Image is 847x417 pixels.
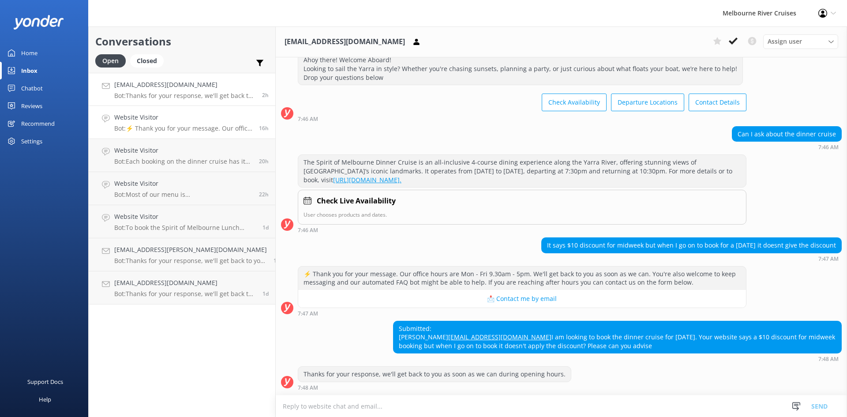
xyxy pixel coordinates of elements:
[689,94,746,111] button: Contact Details
[298,227,746,233] div: Oct 10 2025 07:46am (UTC +11:00) Australia/Sydney
[89,238,275,271] a: [EMAIL_ADDRESS][PERSON_NAME][DOMAIN_NAME]Bot:Thanks for your response, we'll get back to you as s...
[298,384,571,391] div: Oct 10 2025 07:48am (UTC +11:00) Australia/Sydney
[285,36,405,48] h3: [EMAIL_ADDRESS][DOMAIN_NAME]
[21,97,42,115] div: Reviews
[130,56,168,65] a: Closed
[89,139,275,172] a: Website VisitorBot:Each booking on the dinner cruise has its own table. However, for groups of 15...
[114,113,252,122] h4: Website Visitor
[298,116,318,122] strong: 7:46 AM
[274,257,280,264] span: Oct 09 2025 08:04am (UTC +11:00) Australia/Sydney
[114,80,255,90] h4: [EMAIL_ADDRESS][DOMAIN_NAME]
[317,195,396,207] h4: Check Live Availability
[818,145,839,150] strong: 7:46 AM
[333,176,401,184] a: [URL][DOMAIN_NAME].
[298,385,318,391] strong: 7:48 AM
[114,257,267,265] p: Bot: Thanks for your response, we'll get back to you as soon as we can during opening hours.
[732,144,842,150] div: Oct 10 2025 07:46am (UTC +11:00) Australia/Sydney
[298,310,746,316] div: Oct 10 2025 07:47am (UTC +11:00) Australia/Sydney
[21,44,37,62] div: Home
[114,191,252,199] p: Bot: Most of our menu is [DEMOGRAPHIC_DATA], though please note the lamb shank is not. We can pro...
[259,191,269,198] span: Oct 09 2025 12:20pm (UTC +11:00) Australia/Sydney
[21,62,37,79] div: Inbox
[39,391,51,408] div: Help
[95,33,269,50] h2: Conversations
[89,106,275,139] a: Website VisitorBot:⚡ Thank you for your message. Our office hours are Mon - Fri 9.30am - 5pm. We'...
[611,94,684,111] button: Departure Locations
[262,290,269,297] span: Oct 08 2025 04:22pm (UTC +11:00) Australia/Sydney
[298,367,571,382] div: Thanks for your response, we'll get back to you as soon as we can during opening hours.
[21,79,43,97] div: Chatbot
[304,210,741,219] p: User chooses products and dates.
[298,311,318,316] strong: 7:47 AM
[768,37,802,46] span: Assign user
[27,373,63,391] div: Support Docs
[13,15,64,30] img: yonder-white-logo.png
[448,333,551,341] a: [EMAIL_ADDRESS][DOMAIN_NAME]
[732,127,841,142] div: Can I ask about the dinner cruise
[114,290,256,298] p: Bot: Thanks for your response, we'll get back to you as soon as we can during opening hours.
[262,91,269,99] span: Oct 10 2025 07:48am (UTC +11:00) Australia/Sydney
[114,179,252,188] h4: Website Visitor
[259,158,269,165] span: Oct 09 2025 02:23pm (UTC +11:00) Australia/Sydney
[818,256,839,262] strong: 7:47 AM
[542,94,607,111] button: Check Availability
[114,212,256,222] h4: Website Visitor
[541,255,842,262] div: Oct 10 2025 07:47am (UTC +11:00) Australia/Sydney
[89,271,275,304] a: [EMAIL_ADDRESS][DOMAIN_NAME]Bot:Thanks for your response, we'll get back to you as soon as we can...
[114,245,267,255] h4: [EMAIL_ADDRESS][PERSON_NAME][DOMAIN_NAME]
[114,124,252,132] p: Bot: ⚡ Thank you for your message. Our office hours are Mon - Fri 9.30am - 5pm. We'll get back to...
[89,73,275,106] a: [EMAIL_ADDRESS][DOMAIN_NAME]Bot:Thanks for your response, we'll get back to you as soon as we can...
[95,56,130,65] a: Open
[394,321,841,353] div: Submitted: [PERSON_NAME] I am looking to book the dinner cruise for [DATE]. Your website says a $...
[114,224,256,232] p: Bot: To book the Spirit of Melbourne Lunch Cruise, you can visit [URL][DOMAIN_NAME]. If you're ha...
[114,278,256,288] h4: [EMAIL_ADDRESS][DOMAIN_NAME]
[298,228,318,233] strong: 7:46 AM
[763,34,838,49] div: Assign User
[114,92,255,100] p: Bot: Thanks for your response, we'll get back to you as soon as we can during opening hours.
[130,54,164,68] div: Closed
[818,357,839,362] strong: 7:48 AM
[298,53,742,85] div: Ahoy there! Welcome Aboard! Looking to sail the Yarra in style? Whether you're chasing sunsets, p...
[262,224,269,231] span: Oct 09 2025 10:23am (UTC +11:00) Australia/Sydney
[259,124,269,132] span: Oct 09 2025 06:25pm (UTC +11:00) Australia/Sydney
[298,267,746,290] div: ⚡ Thank you for your message. Our office hours are Mon - Fri 9.30am - 5pm. We'll get back to you ...
[298,116,746,122] div: Oct 10 2025 07:46am (UTC +11:00) Australia/Sydney
[542,238,841,253] div: It says $10 discount for midweek but when I go on to book for a [DATE] it doesnt give the discount
[298,155,746,187] div: The Spirit of Melbourne Dinner Cruise is an all-inclusive 4-course dining experience along the Ya...
[298,290,746,308] button: 📩 Contact me by email
[114,146,252,155] h4: Website Visitor
[95,54,126,68] div: Open
[114,158,252,165] p: Bot: Each booking on the dinner cruise has its own table. However, for groups of 15 or more, you ...
[21,132,42,150] div: Settings
[89,205,275,238] a: Website VisitorBot:To book the Spirit of Melbourne Lunch Cruise, you can visit [URL][DOMAIN_NAME]...
[21,115,55,132] div: Recommend
[393,356,842,362] div: Oct 10 2025 07:48am (UTC +11:00) Australia/Sydney
[89,172,275,205] a: Website VisitorBot:Most of our menu is [DEMOGRAPHIC_DATA], though please note the lamb shank is n...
